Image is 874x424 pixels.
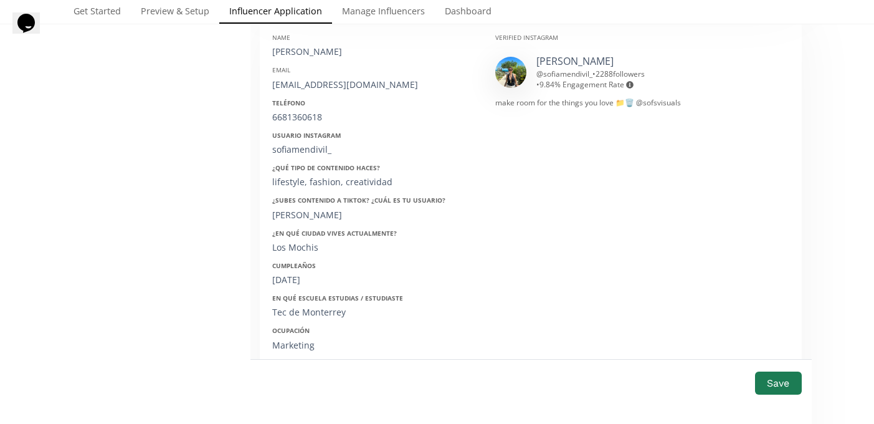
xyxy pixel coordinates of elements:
[539,79,634,90] span: 9.84 % Engagement Rate
[272,176,477,188] div: lifestyle, fashion, creatividad
[596,69,645,79] span: 2288 followers
[272,65,477,74] div: Email
[272,131,341,140] strong: Usuario Instagram
[272,306,477,319] div: Tec de Monterrey
[495,97,700,108] div: make room for the things you love 📁🗑️ @sofsvisuals
[272,143,477,156] div: sofiamendivil_
[12,12,52,50] iframe: chat widget
[272,46,477,58] div: [PERSON_NAME]
[536,54,614,68] a: [PERSON_NAME]
[272,274,477,286] div: [DATE]
[272,79,477,91] div: [EMAIL_ADDRESS][DOMAIN_NAME]
[272,294,403,302] strong: En qué escuela estudias / estudiaste
[272,209,477,221] div: [PERSON_NAME]
[272,99,305,107] strong: Teléfono
[755,372,801,395] button: Save
[272,196,445,205] strong: ¿Subes contenido a Tiktok? ¿Cuál es tu usuario?
[272,33,477,42] div: Name
[272,241,477,254] div: Los Mochis
[272,326,310,335] strong: Ocupación
[272,339,477,352] div: Marketing
[272,229,397,238] strong: ¿En qué ciudad vives actualmente?
[272,163,380,172] strong: ¿Qué tipo de contenido haces?
[272,111,477,123] div: 6681360618
[495,57,526,88] img: 503356152_18505488154021284_7069538760909277397_n.jpg
[272,261,316,270] strong: Cumpleaños
[536,69,700,90] div: @ sofiamendivil_ • •
[495,33,700,42] div: Verified Instagram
